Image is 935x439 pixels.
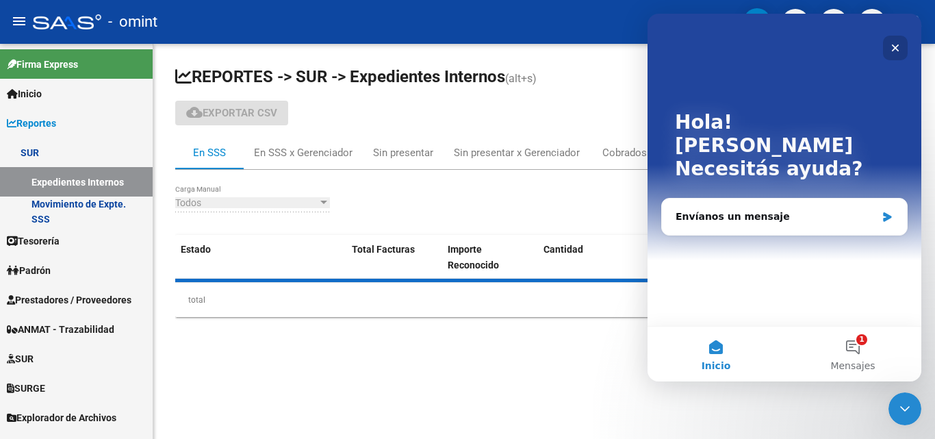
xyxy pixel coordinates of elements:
[175,283,913,317] div: total
[346,235,442,280] datatable-header-cell: Total Facturas
[7,86,42,101] span: Inicio
[108,7,157,37] span: - omint
[454,145,580,160] div: Sin presentar x Gerenciador
[7,116,56,131] span: Reportes
[193,145,226,160] div: En SSS
[505,72,537,85] span: (alt+s)
[448,244,499,271] span: Importe Reconocido
[7,410,116,425] span: Explorador de Archivos
[352,244,415,255] span: Total Facturas
[442,235,538,280] datatable-header-cell: Importe Reconocido
[7,351,34,366] span: SUR
[7,263,51,278] span: Padrón
[648,14,921,381] iframe: Intercom live chat
[7,57,78,72] span: Firma Express
[175,235,346,280] datatable-header-cell: Estado
[888,392,921,425] iframe: Intercom live chat
[254,145,353,160] div: En SSS x Gerenciador
[7,381,45,396] span: SURGE
[175,197,201,208] span: Todos
[373,145,433,160] div: Sin presentar
[175,67,505,86] span: REPORTES -> SUR -> Expedientes Internos
[538,235,913,280] datatable-header-cell: Cantidad
[543,244,583,255] span: Cantidad
[602,145,647,160] div: Cobrados
[186,104,203,121] mat-icon: cloud_download
[186,107,277,119] span: Exportar CSV
[11,13,27,29] mat-icon: menu
[7,322,114,337] span: ANMAT - Trazabilidad
[7,292,131,308] span: Prestadores / Proveedores
[7,234,60,249] span: Tesorería
[181,244,211,255] span: Estado
[175,101,288,125] button: Exportar CSV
